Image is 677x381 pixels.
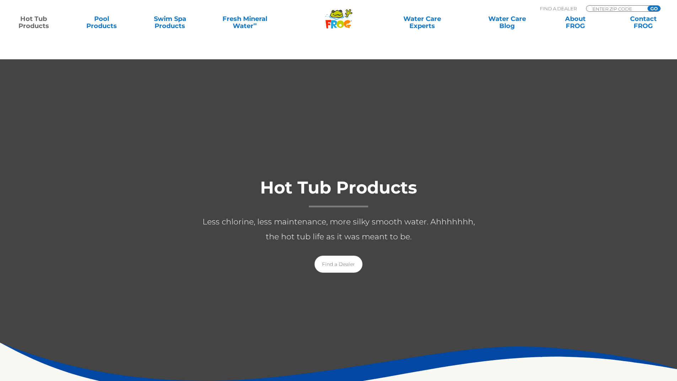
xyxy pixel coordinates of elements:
[315,256,362,273] a: Find a Dealer
[253,21,257,27] sup: ∞
[197,178,481,207] h1: Hot Tub Products
[592,6,640,12] input: Zip Code Form
[211,15,278,29] a: Fresh MineralWater∞
[144,15,197,29] a: Swim SpaProducts
[197,214,481,244] p: Less chlorine, less maintenance, more silky smooth water. Ahhhhhhh, the hot tub life as it was me...
[549,15,602,29] a: AboutFROG
[648,6,660,11] input: GO
[379,15,465,29] a: Water CareExperts
[480,15,533,29] a: Water CareBlog
[75,15,128,29] a: PoolProducts
[540,5,577,12] p: Find A Dealer
[7,15,60,29] a: Hot TubProducts
[617,15,670,29] a: ContactFROG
